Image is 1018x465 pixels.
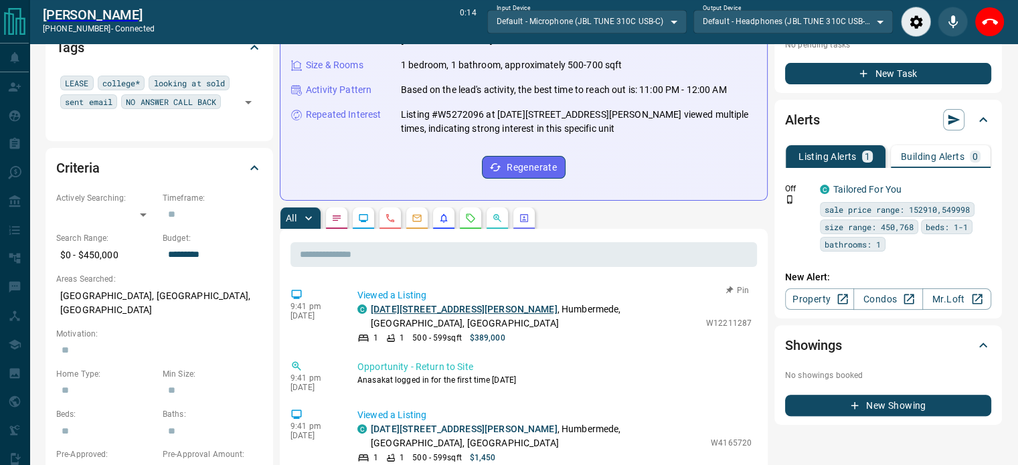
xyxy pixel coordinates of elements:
[693,10,893,33] div: Default - Headphones (JBL TUNE 310C USB-C)
[785,183,812,195] p: Off
[412,332,461,344] p: 500 - 599 sqft
[373,452,378,464] p: 1
[785,288,854,310] a: Property
[785,270,991,284] p: New Alert:
[56,448,156,460] p: Pre-Approved:
[126,95,216,108] span: NO ANSWER CALL BACK
[798,152,857,161] p: Listing Alerts
[785,335,842,356] h2: Showings
[56,368,156,380] p: Home Type:
[711,437,752,449] p: W4165720
[357,304,367,314] div: condos.ca
[706,317,752,329] p: W12211287
[853,288,922,310] a: Condos
[56,37,84,58] h2: Tags
[43,23,155,35] p: [PHONE_NUMBER] -
[487,10,687,33] div: Default - Microphone (JBL TUNE 310C USB-C)
[306,83,371,97] p: Activity Pattern
[290,302,337,311] p: 9:41 pm
[290,373,337,383] p: 9:41 pm
[718,284,757,296] button: Pin
[56,328,262,340] p: Motivation:
[400,332,404,344] p: 1
[412,452,461,464] p: 500 - 599 sqft
[492,213,503,223] svg: Opportunities
[306,108,381,122] p: Repeated Interest
[239,93,258,112] button: Open
[400,452,404,464] p: 1
[785,329,991,361] div: Showings
[290,422,337,431] p: 9:41 pm
[825,220,914,234] span: size range: 450,768
[357,288,752,302] p: Viewed a Listing
[371,422,704,450] p: , Humbermede, [GEOGRAPHIC_DATA], [GEOGRAPHIC_DATA]
[820,185,829,194] div: condos.ca
[938,7,968,37] div: Mute
[102,76,141,90] span: college*
[56,285,262,321] p: [GEOGRAPHIC_DATA], [GEOGRAPHIC_DATA], [GEOGRAPHIC_DATA]
[290,431,337,440] p: [DATE]
[56,244,156,266] p: $0 - $450,000
[465,213,476,223] svg: Requests
[163,192,262,204] p: Timeframe:
[412,213,422,223] svg: Emails
[825,238,881,251] span: bathrooms: 1
[357,374,752,386] p: Anasakat logged in for the first time [DATE]
[922,288,991,310] a: Mr.Loft
[371,424,558,434] a: [DATE][STREET_ADDRESS][PERSON_NAME]
[470,452,496,464] p: $1,450
[290,311,337,320] p: [DATE]
[901,152,964,161] p: Building Alerts
[43,7,155,23] a: [PERSON_NAME]
[401,83,727,97] p: Based on the lead's activity, the best time to reach out is: 11:00 PM - 12:00 AM
[373,332,378,344] p: 1
[65,76,89,90] span: LEASE
[163,232,262,244] p: Budget:
[785,109,820,130] h2: Alerts
[56,408,156,420] p: Beds:
[401,108,756,136] p: Listing #W5272096 at [DATE][STREET_ADDRESS][PERSON_NAME] viewed multiple times, indicating strong...
[56,273,262,285] p: Areas Searched:
[974,7,1005,37] div: End Call
[460,7,476,37] p: 0:14
[56,192,156,204] p: Actively Searching:
[357,360,752,374] p: Opportunity - Return to Site
[65,95,112,108] span: sent email
[286,213,296,223] p: All
[371,304,558,314] a: [DATE][STREET_ADDRESS][PERSON_NAME]
[153,76,225,90] span: looking at sold
[470,332,505,344] p: $389,000
[401,58,622,72] p: 1 bedroom, 1 bathroom, approximately 500-700 sqft
[785,104,991,136] div: Alerts
[357,408,752,422] p: Viewed a Listing
[115,24,155,33] span: connected
[519,213,529,223] svg: Agent Actions
[785,35,991,55] p: No pending tasks
[785,369,991,381] p: No showings booked
[163,448,262,460] p: Pre-Approval Amount:
[438,213,449,223] svg: Listing Alerts
[290,383,337,392] p: [DATE]
[357,424,367,434] div: condos.ca
[865,152,870,161] p: 1
[972,152,978,161] p: 0
[385,213,396,223] svg: Calls
[926,220,968,234] span: beds: 1-1
[163,408,262,420] p: Baths:
[785,195,794,204] svg: Push Notification Only
[703,4,741,13] label: Output Device
[785,63,991,84] button: New Task
[331,213,342,223] svg: Notes
[163,368,262,380] p: Min Size:
[358,213,369,223] svg: Lead Browsing Activity
[56,152,262,184] div: Criteria
[371,302,699,331] p: , Humbermede, [GEOGRAPHIC_DATA], [GEOGRAPHIC_DATA]
[56,31,262,64] div: Tags
[482,156,566,179] button: Regenerate
[306,58,363,72] p: Size & Rooms
[56,157,100,179] h2: Criteria
[785,395,991,416] button: New Showing
[901,7,931,37] div: Audio Settings
[833,184,902,195] a: Tailored For You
